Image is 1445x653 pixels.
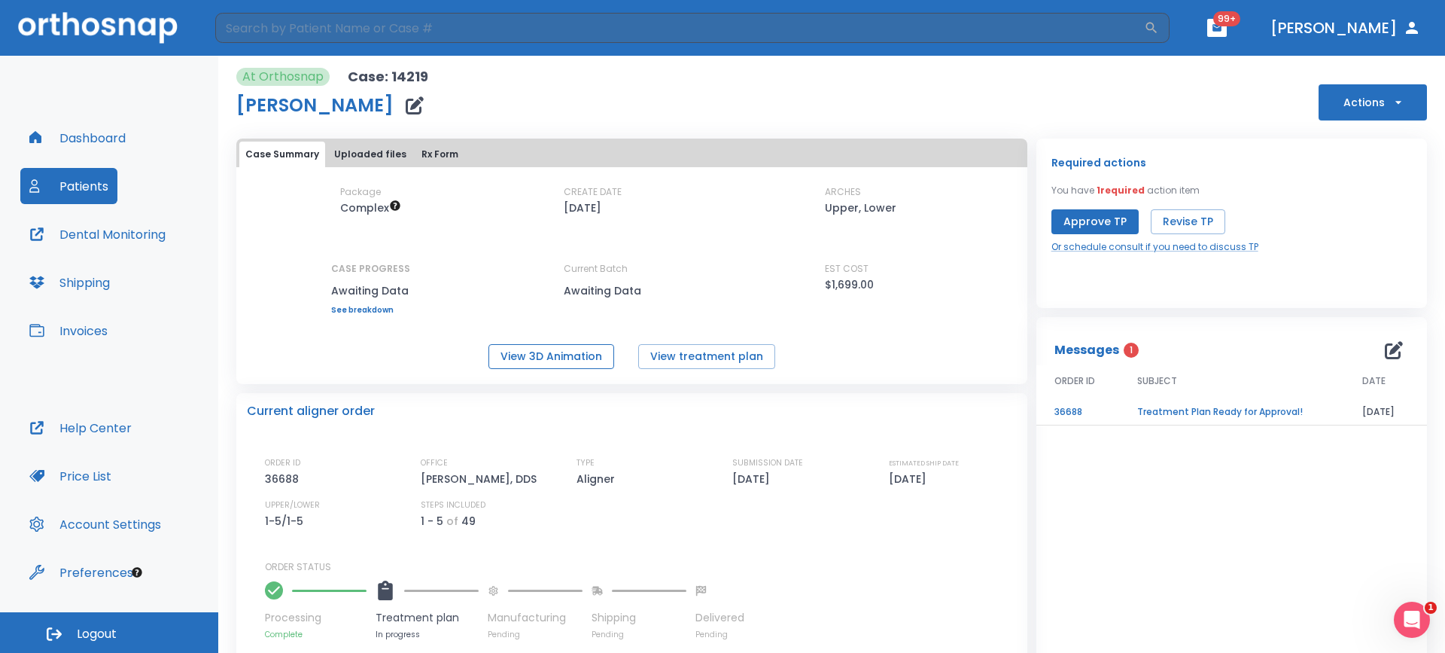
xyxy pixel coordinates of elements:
p: Shipping [592,610,686,626]
button: View 3D Animation [488,344,614,369]
p: ORDER STATUS [265,560,1017,574]
td: Treatment Plan Ready for Approval! [1119,399,1344,426]
p: Current Batch [564,262,699,276]
p: SUBMISSION DATE [732,456,803,470]
p: You have action item [1051,184,1200,197]
p: [PERSON_NAME], DDS [421,470,542,488]
a: See breakdown [331,306,410,315]
button: Case Summary [239,142,325,167]
p: TYPE [576,456,595,470]
a: Or schedule consult if you need to discuss TP [1051,240,1258,254]
p: Awaiting Data [331,282,410,300]
button: Shipping [20,264,119,301]
p: At Orthosnap [242,68,324,86]
p: [DATE] [564,199,601,217]
button: Patients [20,168,117,204]
p: Required actions [1051,154,1146,172]
p: 49 [461,512,476,530]
div: Tooltip anchor [130,566,144,579]
span: SUBJECT [1137,374,1177,388]
span: 1 [1425,602,1437,614]
iframe: Intercom live chat [1394,602,1430,638]
button: Approve TP [1051,209,1139,234]
p: UPPER/LOWER [265,499,320,512]
button: Invoices [20,313,117,349]
button: Revise TP [1151,209,1225,234]
p: CREATE DATE [564,185,622,199]
p: [DATE] [732,470,775,488]
span: ORDER ID [1054,374,1095,388]
p: Pending [695,629,744,640]
p: Complete [265,629,367,640]
span: Logout [77,626,117,642]
p: Aligner [576,470,620,488]
p: Manufacturing [488,610,583,626]
div: tabs [239,142,1024,167]
button: Account Settings [20,506,170,542]
span: 1 [1124,343,1139,358]
button: Help Center [20,410,141,446]
span: DATE [1362,374,1386,388]
p: Package [340,185,381,199]
span: 99+ [1213,11,1240,26]
p: ESTIMATED SHIP DATE [889,456,959,470]
button: [PERSON_NAME] [1264,14,1427,41]
p: Awaiting Data [564,282,699,300]
img: Orthosnap [18,12,178,43]
button: Rx Form [415,142,464,167]
p: EST COST [825,262,869,276]
p: Delivered [695,610,744,626]
button: Dental Monitoring [20,216,175,252]
p: Pending [488,629,583,640]
p: In progress [376,629,479,640]
button: Preferences [20,554,142,590]
p: Processing [265,610,367,626]
p: Pending [592,629,686,640]
button: Dashboard [20,120,135,156]
input: Search by Patient Name or Case # [215,13,1144,43]
p: Current aligner order [247,402,375,420]
p: [DATE] [889,470,932,488]
button: Actions [1319,84,1427,121]
button: Price List [20,458,120,494]
span: 1 required [1097,184,1145,197]
p: ARCHES [825,185,861,199]
p: OFFICE [421,456,448,470]
p: Upper, Lower [825,199,896,217]
p: 1 - 5 [421,512,443,530]
p: 1-5/1-5 [265,512,309,530]
p: STEPS INCLUDED [421,499,485,512]
p: Treatment plan [376,610,479,626]
h1: [PERSON_NAME] [236,96,394,114]
p: ORDER ID [265,456,300,470]
p: Case: 14219 [348,68,428,86]
p: of [446,512,458,530]
td: 36688 [1036,399,1119,426]
button: Uploaded files [328,142,412,167]
p: 36688 [265,470,304,488]
p: CASE PROGRESS [331,262,410,276]
button: View treatment plan [638,344,775,369]
td: [DATE] [1344,399,1427,426]
p: $1,699.00 [825,276,874,294]
p: Messages [1054,341,1119,359]
span: Up to 50 Steps (100 aligners) [340,200,401,215]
